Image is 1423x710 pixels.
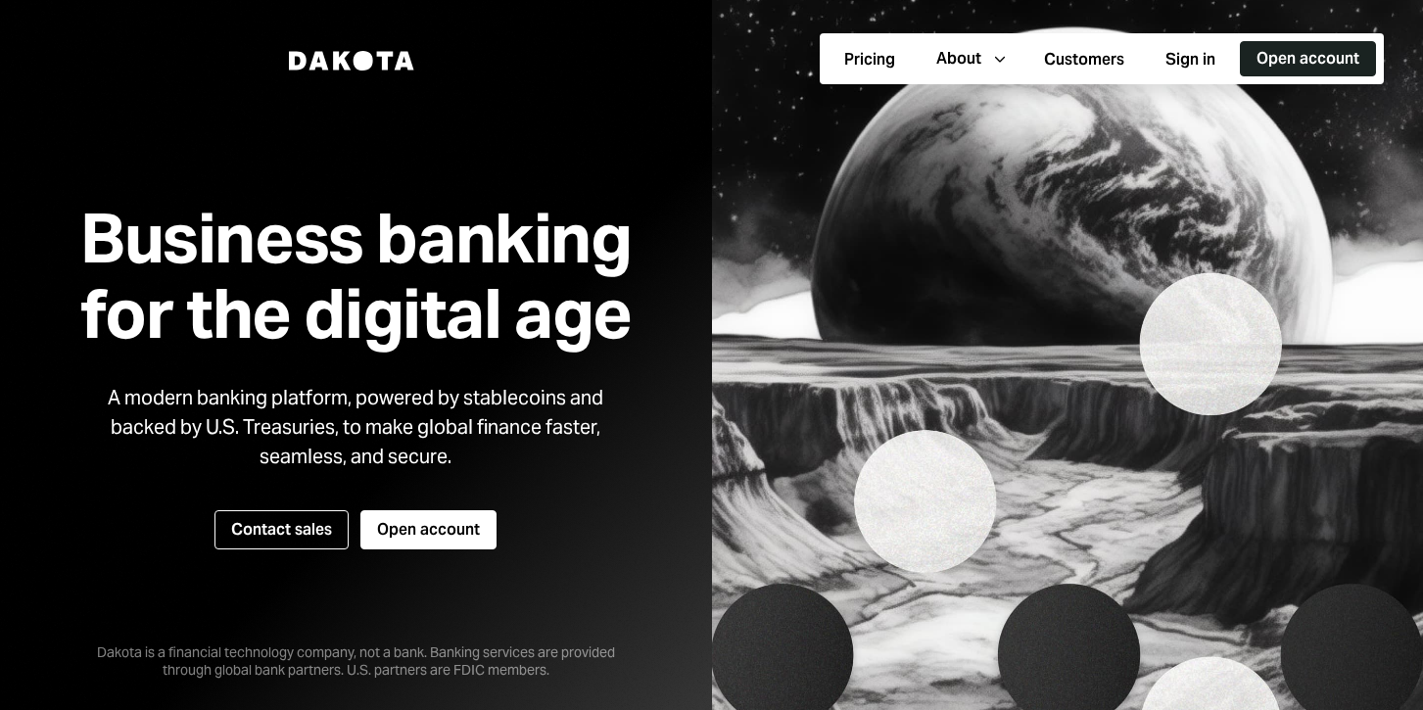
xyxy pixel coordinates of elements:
[1149,40,1232,78] a: Sign in
[56,201,655,352] h1: Business banking for the digital age
[1149,42,1232,77] button: Sign in
[62,612,649,679] div: Dakota is a financial technology company, not a bank. Banking services are provided through globa...
[936,48,981,70] div: About
[360,510,497,549] button: Open account
[828,42,912,77] button: Pricing
[1240,41,1376,76] button: Open account
[91,383,620,471] div: A modern banking platform, powered by stablecoins and backed by U.S. Treasuries, to make global f...
[214,510,349,549] button: Contact sales
[1027,42,1141,77] button: Customers
[920,41,1020,76] button: About
[1027,40,1141,78] a: Customers
[828,40,912,78] a: Pricing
